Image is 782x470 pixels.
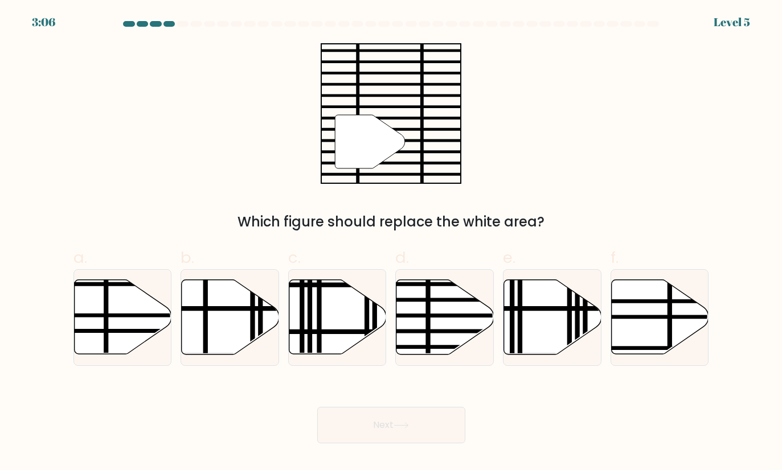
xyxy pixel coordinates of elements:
[503,246,515,269] span: e.
[335,115,405,168] g: "
[714,14,750,31] div: Level 5
[395,246,409,269] span: d.
[80,212,702,232] div: Which figure should replace the white area?
[611,246,619,269] span: f.
[73,246,87,269] span: a.
[181,246,194,269] span: b.
[288,246,301,269] span: c.
[317,407,465,443] button: Next
[32,14,55,31] div: 3:06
